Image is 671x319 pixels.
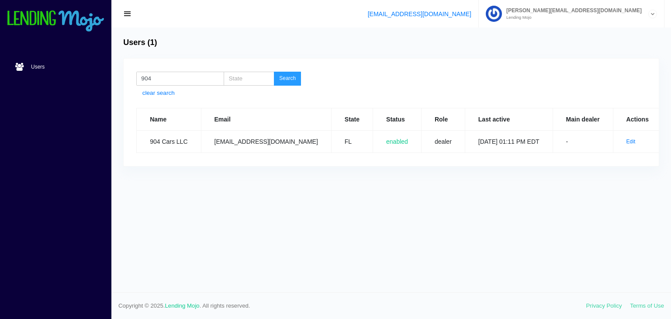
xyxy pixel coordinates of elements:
button: Search [274,72,301,86]
th: Email [201,108,331,131]
a: clear search [142,89,175,97]
a: [EMAIL_ADDRESS][DOMAIN_NAME] [368,10,471,17]
th: Role [421,108,465,131]
td: dealer [421,131,465,153]
input: State [224,72,274,86]
small: Lending Mojo [502,15,642,20]
th: Status [373,108,422,131]
th: Main dealer [553,108,613,131]
a: Edit [626,139,636,145]
span: [PERSON_NAME][EMAIL_ADDRESS][DOMAIN_NAME] [502,8,642,13]
span: enabled [386,138,408,145]
a: Terms of Use [630,302,664,309]
th: Actions [613,108,662,131]
td: [DATE] 01:11 PM EDT [465,131,553,153]
td: 904 Cars LLC [137,131,201,153]
input: Search name/email [136,72,224,86]
img: Profile image [486,6,502,22]
a: Privacy Policy [586,302,622,309]
span: Users [31,64,45,69]
th: Last active [465,108,553,131]
span: Copyright © 2025. . All rights reserved. [118,302,586,310]
th: State [331,108,373,131]
td: FL [331,131,373,153]
h4: Users (1) [123,38,157,48]
td: - [553,131,613,153]
a: Lending Mojo [165,302,200,309]
img: logo-small.png [7,10,105,32]
td: [EMAIL_ADDRESS][DOMAIN_NAME] [201,131,331,153]
th: Name [137,108,201,131]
